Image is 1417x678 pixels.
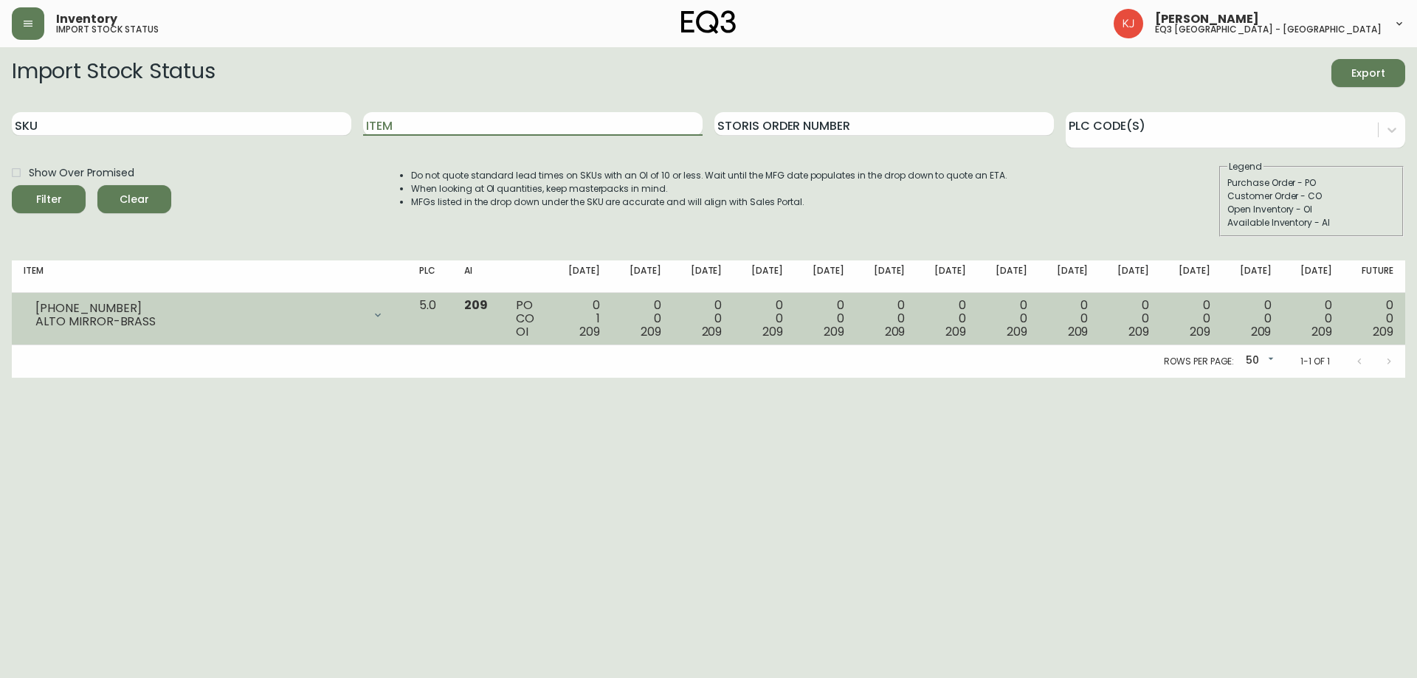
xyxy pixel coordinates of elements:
span: 209 [1251,323,1272,340]
span: 209 [1311,323,1332,340]
div: 0 0 [624,299,661,339]
span: 209 [762,323,783,340]
div: 0 0 [1111,299,1149,339]
span: 209 [579,323,600,340]
h5: import stock status [56,25,159,34]
legend: Legend [1227,160,1263,173]
th: [DATE] [856,260,917,293]
div: 0 0 [868,299,906,339]
div: 0 0 [928,299,966,339]
span: Export [1343,64,1393,83]
div: Open Inventory - OI [1227,203,1396,216]
button: Clear [97,185,171,213]
th: [DATE] [1283,260,1344,293]
span: 209 [824,323,844,340]
div: [PHONE_NUMBER]ALTO MIRROR-BRASS [24,299,396,331]
th: AI [452,260,505,293]
img: 24a625d34e264d2520941288c4a55f8e [1114,9,1143,38]
span: 209 [1007,323,1027,340]
th: [DATE] [734,260,795,293]
div: 0 1 [562,299,600,339]
th: [DATE] [551,260,612,293]
div: 0 0 [685,299,723,339]
span: 209 [464,297,488,314]
span: 209 [1068,323,1089,340]
th: [DATE] [673,260,734,293]
div: [PHONE_NUMBER] [35,302,363,315]
span: 209 [702,323,723,340]
li: MFGs listed in the drop down under the SKU are accurate and will align with Sales Portal. [411,196,1007,209]
div: 0 0 [745,299,783,339]
span: OI [516,323,528,340]
button: Filter [12,185,86,213]
li: Do not quote standard lead times on SKUs with an OI of 10 or less. Wait until the MFG date popula... [411,169,1007,182]
th: [DATE] [1039,260,1100,293]
th: [DATE] [978,260,1039,293]
span: Show Over Promised [29,165,134,181]
div: Available Inventory - AI [1227,216,1396,229]
p: 1-1 of 1 [1300,355,1330,368]
span: Inventory [56,13,117,25]
div: 0 0 [1294,299,1332,339]
span: [PERSON_NAME] [1155,13,1259,25]
p: Rows per page: [1164,355,1234,368]
div: 0 0 [990,299,1027,339]
th: [DATE] [1222,260,1283,293]
div: 50 [1240,349,1277,373]
div: 0 0 [1234,299,1272,339]
div: 0 0 [1051,299,1089,339]
span: 209 [885,323,906,340]
div: PO CO [516,299,539,339]
th: [DATE] [1100,260,1161,293]
th: PLC [407,260,452,293]
span: 209 [945,323,966,340]
div: 0 0 [807,299,844,339]
div: ALTO MIRROR-BRASS [35,315,363,328]
th: [DATE] [795,260,856,293]
td: 5.0 [407,293,452,345]
th: Item [12,260,407,293]
li: When looking at OI quantities, keep masterpacks in mind. [411,182,1007,196]
th: [DATE] [1161,260,1222,293]
button: Export [1331,59,1405,87]
div: 0 0 [1356,299,1393,339]
h5: eq3 [GEOGRAPHIC_DATA] - [GEOGRAPHIC_DATA] [1155,25,1382,34]
div: Customer Order - CO [1227,190,1396,203]
span: 209 [1373,323,1393,340]
h2: Import Stock Status [12,59,215,87]
span: 209 [641,323,661,340]
img: logo [681,10,736,34]
span: 209 [1190,323,1210,340]
th: [DATE] [917,260,978,293]
th: [DATE] [612,260,673,293]
div: Purchase Order - PO [1227,176,1396,190]
span: Clear [109,190,159,209]
th: Future [1344,260,1405,293]
div: 0 0 [1173,299,1210,339]
span: 209 [1128,323,1149,340]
